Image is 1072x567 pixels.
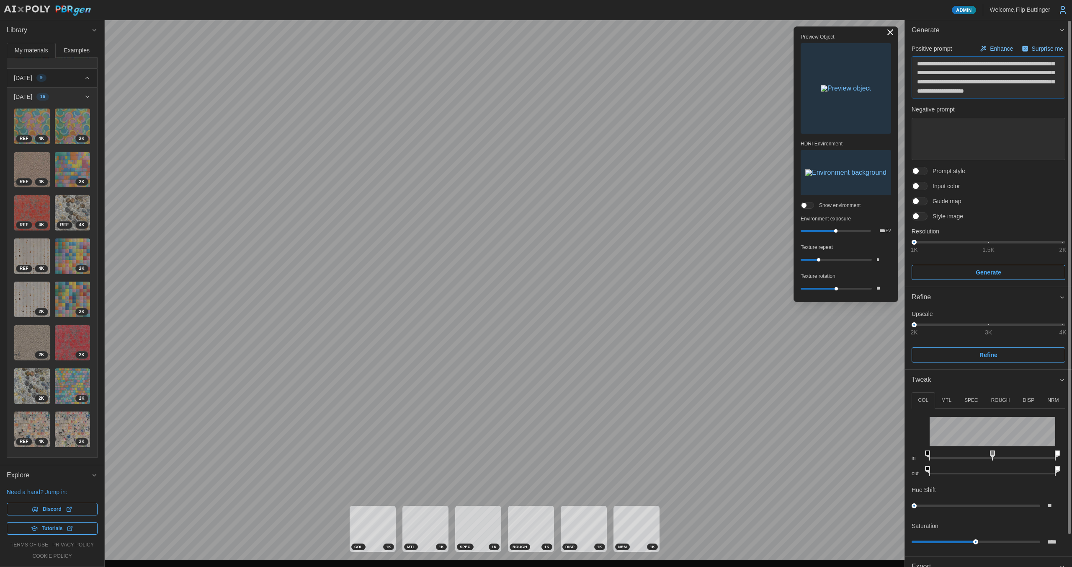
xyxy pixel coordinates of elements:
[7,465,91,486] span: Explore
[990,44,1015,53] p: Enhance
[1023,397,1034,404] p: DISP
[55,238,90,274] img: STtQ79ZuWREpcJ1tXJpO
[43,503,62,515] span: Discord
[79,352,85,358] span: 2 K
[912,20,1059,41] span: Generate
[20,438,28,445] span: REF
[39,438,44,445] span: 4 K
[20,135,28,142] span: REF
[14,93,32,101] p: [DATE]
[14,368,50,404] a: 1oZYFaw3uCSVkdE8bdpd2K
[821,85,871,92] img: Preview object
[801,244,891,251] p: Texture repeat
[1020,43,1065,54] button: Surprise me
[7,488,98,496] p: Need a hand? Jump in:
[964,397,978,404] p: SPEC
[912,470,923,477] p: out
[912,486,936,494] p: Hue Shift
[39,265,44,272] span: 4 K
[912,265,1065,280] button: Generate
[20,222,28,228] span: REF
[55,109,90,144] img: fzBk2or8ZN2YL2aIBLIQ
[14,152,50,188] img: oYMqvZIYH9OTTzQ5Swug
[912,292,1059,303] div: Refine
[544,544,549,550] span: 1 K
[912,105,1065,114] p: Negative prompt
[905,370,1072,390] button: Tweak
[14,411,50,448] a: ck6vXiBrxkOcKf3q9aPf4KREF
[460,544,471,550] span: SPEC
[54,281,91,318] a: o1T2DHQXUQuxeJIpr97p2K
[60,222,69,228] span: REF
[884,26,896,38] button: Toggle viewport controls
[801,215,891,223] p: Environment exposure
[7,106,97,457] div: [DATE]16
[54,325,91,361] a: yAU4fjzlUf0gzeemCQdY2K
[928,197,961,205] span: Guide map
[14,282,50,317] img: m51v6U5QuIxWJvxEutlo
[39,222,44,228] span: 4 K
[14,195,50,231] img: lYdjZvMeTp54N13J0kBZ
[54,238,91,274] a: STtQ79ZuWREpcJ1tXJpO2K
[7,522,98,535] a: Tutorials
[14,368,50,404] img: 1oZYFaw3uCSVkdE8bdpd
[979,348,997,362] span: Refine
[886,229,891,233] p: EV
[439,544,444,550] span: 1 K
[1047,397,1059,404] p: NRM
[597,544,602,550] span: 1 K
[14,281,50,318] a: m51v6U5QuIxWJvxEutlo2K
[79,265,85,272] span: 2 K
[79,135,85,142] span: 2 K
[814,202,861,209] span: Show environment
[905,41,1072,287] div: Generate
[3,5,91,16] img: AIxPoly PBRgen
[801,140,891,148] p: HDRI Environment
[52,541,94,549] a: privacy policy
[14,152,50,188] a: oYMqvZIYH9OTTzQ5Swug4KREF
[79,179,85,185] span: 2 K
[32,553,72,560] a: cookie policy
[990,5,1050,14] p: Welcome, Flip Buttinger
[79,308,85,315] span: 2 K
[54,195,91,231] a: 0bBOa5ZX236Aa5dlUXc84KREF
[15,47,48,53] span: My materials
[39,135,44,142] span: 4 K
[14,238,50,274] a: DiBfKRQFA4MhisGTI7Qy4KREF
[54,152,91,188] a: bqZLwoCdtllRdkiCNfGV2K
[42,523,63,534] span: Tutorials
[55,368,90,404] img: Gt4koFjjwLkZOK4Solln
[905,390,1072,556] div: Tweak
[492,544,497,550] span: 1 K
[912,227,1065,236] p: Resolution
[14,108,50,145] a: kCCZoXfawRS80i0TCgqz4KREF
[39,179,44,185] span: 4 K
[928,212,963,220] span: Style image
[14,325,50,361] a: 5Eodf9kM9WzNu47dI5wr2K
[55,325,90,361] img: yAU4fjzlUf0gzeemCQdY
[14,238,50,274] img: DiBfKRQFA4MhisGTI7Qy
[650,544,655,550] span: 1 K
[39,308,44,315] span: 2 K
[912,44,952,53] p: Positive prompt
[7,88,97,106] button: [DATE]16
[54,108,91,145] a: fzBk2or8ZN2YL2aIBLIQ2K
[10,541,48,549] a: terms of use
[14,74,32,82] p: [DATE]
[928,182,960,190] span: Input color
[79,395,85,402] span: 2 K
[905,20,1072,41] button: Generate
[801,43,891,134] button: Preview object
[14,325,50,361] img: 5Eodf9kM9WzNu47dI5wr
[805,169,886,176] img: Environment background
[7,503,98,515] a: Discord
[39,352,44,358] span: 2 K
[912,310,1065,318] p: Upscale
[928,167,965,175] span: Prompt style
[14,412,50,447] img: ck6vXiBrxkOcKf3q9aPf
[64,47,90,53] span: Examples
[912,370,1059,390] span: Tweak
[905,308,1072,369] div: Refine
[55,282,90,317] img: o1T2DHQXUQuxeJIpr97p
[354,544,363,550] span: COL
